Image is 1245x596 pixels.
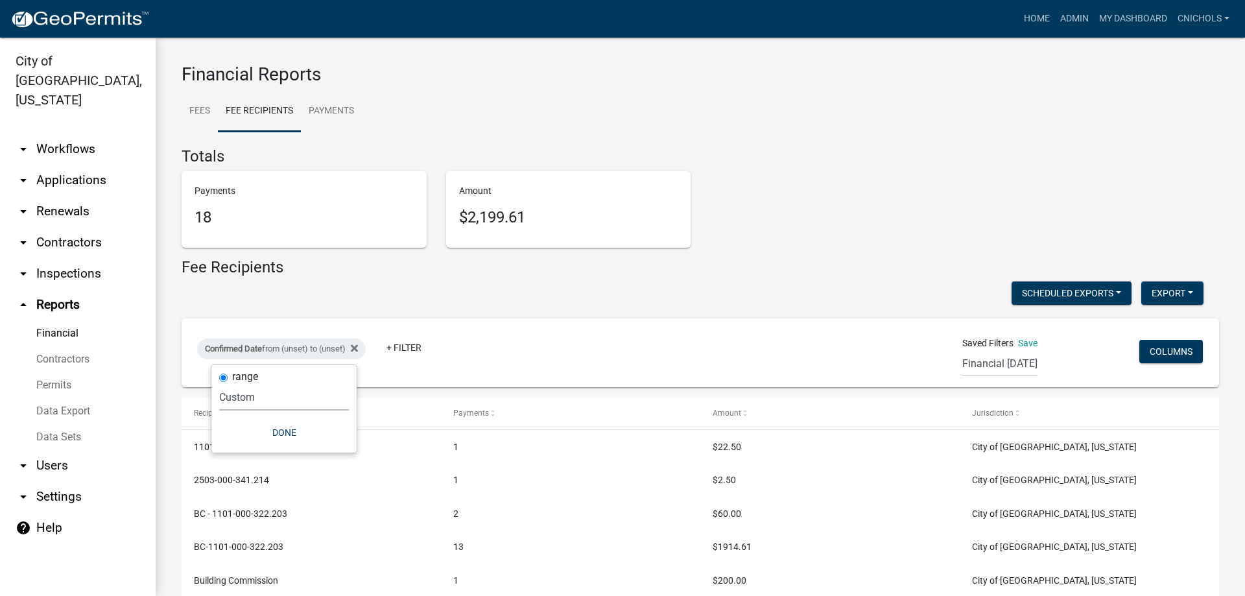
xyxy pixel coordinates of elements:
[1139,340,1203,363] button: Columns
[453,508,458,519] span: 2
[459,208,678,227] h5: $2,199.61
[16,141,31,157] i: arrow_drop_down
[16,235,31,250] i: arrow_drop_down
[16,266,31,281] i: arrow_drop_down
[453,575,458,586] span: 1
[713,508,741,519] span: $60.00
[16,297,31,313] i: arrow_drop_up
[195,208,414,227] h5: 18
[182,398,441,429] datatable-header-cell: Recipient
[195,184,414,198] p: Payments
[713,475,736,485] span: $2.50
[960,398,1219,429] datatable-header-cell: Jurisdiction
[219,421,349,444] button: Done
[453,409,489,418] span: Payments
[194,575,278,586] span: Building Commission
[376,336,432,359] a: + Filter
[182,258,283,277] h4: Fee Recipients
[713,542,752,552] span: $1914.61
[453,475,458,485] span: 1
[16,458,31,473] i: arrow_drop_down
[453,442,458,452] span: 1
[194,442,269,452] span: 1101-000-341.214
[972,542,1137,552] span: City of Jeffersonville, Indiana
[713,442,741,452] span: $22.50
[972,475,1137,485] span: City of Jeffersonville, Indiana
[1141,281,1203,305] button: Export
[197,339,366,359] div: from (unset) to (unset)
[441,398,700,429] datatable-header-cell: Payments
[1055,6,1094,31] a: Admin
[182,147,1219,166] h4: Totals
[194,542,283,552] span: BC-1101-000-322.203
[301,91,362,132] a: Payments
[194,508,287,519] span: BC - 1101-000-322.203
[1172,6,1235,31] a: cnichols
[453,542,464,552] span: 13
[713,409,741,418] span: Amount
[232,372,258,382] label: range
[16,173,31,188] i: arrow_drop_down
[182,91,218,132] a: Fees
[194,409,226,418] span: Recipient
[962,337,1014,350] span: Saved Filters
[1094,6,1172,31] a: My Dashboard
[972,442,1137,452] span: City of Jeffersonville, Indiana
[194,475,269,485] span: 2503-000-341.214
[1018,338,1037,348] a: Save
[972,575,1137,586] span: City of Jeffersonville, Indiana
[16,204,31,219] i: arrow_drop_down
[459,184,678,198] p: Amount
[972,409,1014,418] span: Jurisdiction
[1012,281,1132,305] button: Scheduled Exports
[16,520,31,536] i: help
[205,344,262,353] span: Confirmed Date
[16,489,31,505] i: arrow_drop_down
[182,64,1219,86] h3: Financial Reports
[1019,6,1055,31] a: Home
[700,398,960,429] datatable-header-cell: Amount
[218,91,301,132] a: Fee Recipients
[972,508,1137,519] span: City of Jeffersonville, Indiana
[713,575,746,586] span: $200.00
